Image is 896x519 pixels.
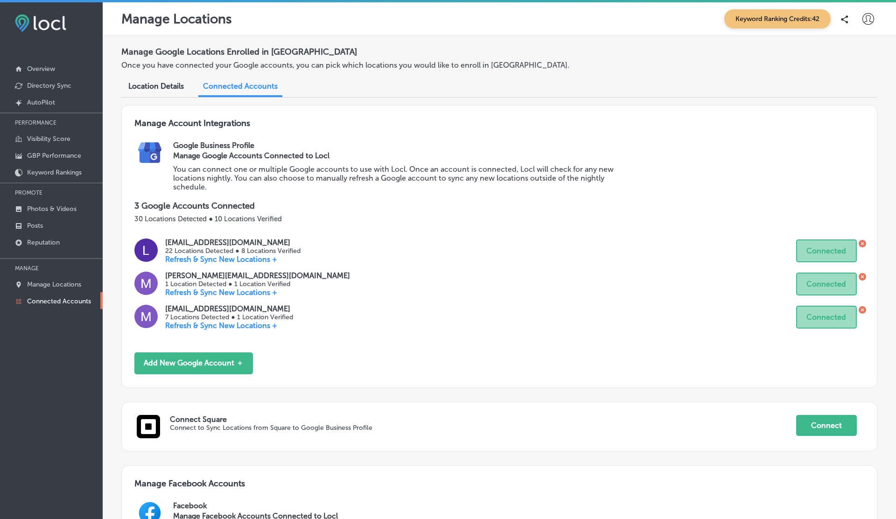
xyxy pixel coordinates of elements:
button: Add New Google Account ＋ [134,352,253,374]
p: Once you have connected your Google accounts, you can pick which locations you would like to enro... [121,61,613,70]
p: Overview [27,65,55,73]
p: Manage Locations [121,11,232,27]
p: 22 Locations Detected ● 8 Locations Verified [165,247,300,255]
p: Connected Accounts [27,297,91,305]
span: Connected Accounts [203,82,278,91]
p: 30 Locations Detected ● 10 Locations Verified [134,215,864,223]
p: Reputation [27,238,60,246]
p: Refresh & Sync New Locations + [165,255,300,264]
span: Location Details [128,82,184,91]
p: Connect to Sync Locations from Square to Google Business Profile [170,424,671,432]
p: Refresh & Sync New Locations + [165,321,293,330]
p: Keyword Rankings [27,168,82,176]
button: Connect [796,415,857,436]
h2: Manage Google Locations Enrolled in [GEOGRAPHIC_DATA] [121,43,877,61]
p: Directory Sync [27,82,71,90]
button: Connected [796,239,857,262]
p: Photos & Videos [27,205,77,213]
p: GBP Performance [27,152,81,160]
p: Refresh & Sync New Locations + [165,288,350,297]
span: Keyword Ranking Credits: 42 [724,9,831,28]
p: Connect Square [170,415,796,424]
p: Posts [27,222,43,230]
p: AutoPilot [27,98,55,106]
p: 7 Locations Detected ● 1 Location Verified [165,313,293,321]
p: [EMAIL_ADDRESS][DOMAIN_NAME] [165,304,293,313]
h3: Manage Account Integrations [134,118,864,141]
p: 1 Location Detected ● 1 Location Verified [165,280,350,288]
h3: Manage Facebook Accounts [134,478,864,501]
button: Connected [796,306,857,329]
h3: Manage Google Accounts Connected to Locl [173,151,623,160]
p: Visibility Score [27,135,70,143]
h2: Google Business Profile [173,141,864,150]
button: Connected [796,273,857,295]
p: Manage Locations [27,281,81,288]
p: [PERSON_NAME][EMAIL_ADDRESS][DOMAIN_NAME] [165,271,350,280]
h2: Facebook [173,501,864,510]
img: fda3e92497d09a02dc62c9cd864e3231.png [15,14,66,32]
p: [EMAIL_ADDRESS][DOMAIN_NAME] [165,238,300,247]
p: 3 Google Accounts Connected [134,201,864,211]
p: You can connect one or multiple Google accounts to use with Locl. Once an account is connected, L... [173,165,623,191]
